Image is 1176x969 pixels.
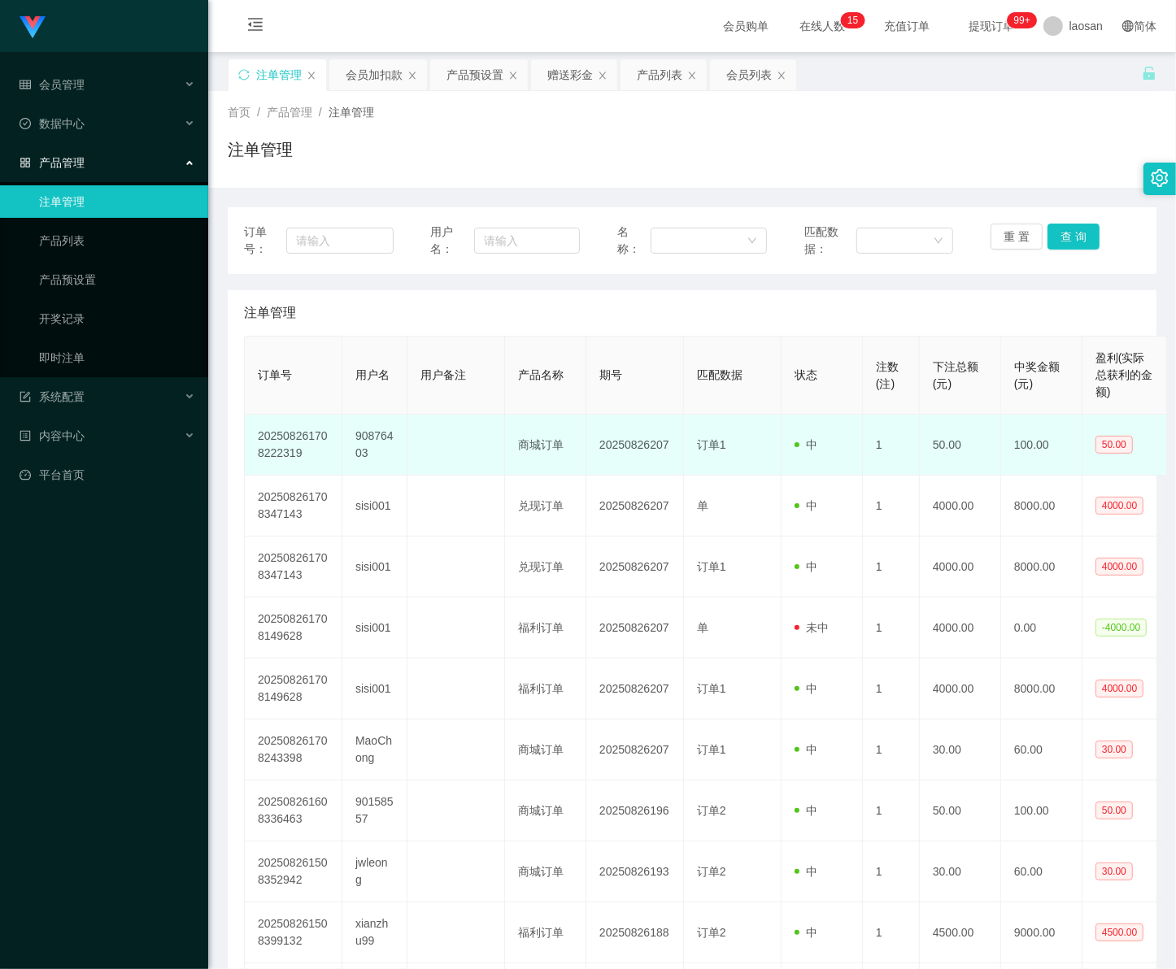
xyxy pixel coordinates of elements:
[355,368,390,381] span: 用户名
[697,682,726,695] span: 订单1
[863,476,920,537] td: 1
[933,360,978,390] span: 下注总额(元)
[1095,741,1133,758] span: 30.00
[586,415,684,476] td: 20250826207
[795,560,817,573] span: 中
[505,658,586,719] td: 福利订单
[795,368,817,381] span: 状态
[245,902,342,963] td: 202508261508399132
[586,537,684,597] td: 20250826207
[228,1,283,53] i: 图标: menu-fold
[39,263,195,296] a: 产品预设置
[599,368,622,381] span: 期号
[1001,476,1082,537] td: 8000.00
[586,902,684,963] td: 20250826188
[342,902,407,963] td: xianzhu99
[1014,360,1060,390] span: 中奖金额(元)
[1095,923,1143,941] span: 4500.00
[1001,841,1082,902] td: 60.00
[920,780,1001,841] td: 50.00
[474,228,580,254] input: 请输入
[863,780,920,841] td: 1
[637,59,682,90] div: 产品列表
[863,719,920,780] td: 1
[245,780,342,841] td: 202508261608336463
[586,841,684,902] td: 20250826193
[697,438,726,451] span: 订单1
[876,20,938,32] span: 充值订单
[446,59,503,90] div: 产品预设置
[342,597,407,658] td: sisi001
[267,106,312,119] span: 产品管理
[991,224,1043,250] button: 重 置
[1095,558,1143,576] span: 4000.00
[920,476,1001,537] td: 4000.00
[586,780,684,841] td: 20250826196
[1142,66,1156,80] i: 图标: unlock
[920,597,1001,658] td: 4000.00
[319,106,322,119] span: /
[1001,537,1082,597] td: 8000.00
[920,841,1001,902] td: 30.00
[747,236,757,247] i: 图标: down
[1095,497,1143,515] span: 4000.00
[505,841,586,902] td: 商城订单
[795,499,817,512] span: 中
[1095,680,1143,697] span: 4000.00
[960,20,1022,32] span: 提现订单
[20,16,46,39] img: logo.9652507e.png
[920,719,1001,780] td: 30.00
[863,537,920,597] td: 1
[505,597,586,658] td: 福利订单
[505,719,586,780] td: 商城订单
[20,430,31,441] i: 图标: profile
[20,458,195,491] a: 图标: dashboard平台首页
[920,415,1001,476] td: 50.00
[20,79,31,90] i: 图标: table
[697,865,726,878] span: 订单2
[920,537,1001,597] td: 4000.00
[795,926,817,939] span: 中
[795,865,817,878] span: 中
[1151,169,1169,187] i: 图标: setting
[547,59,593,90] div: 赠送彩金
[505,902,586,963] td: 福利订单
[804,224,857,258] span: 匹配数据：
[697,560,726,573] span: 订单1
[20,78,85,91] span: 会员管理
[39,185,195,218] a: 注单管理
[346,59,403,90] div: 会员加扣款
[1095,436,1133,454] span: 50.00
[1122,20,1134,32] i: 图标: global
[697,743,726,756] span: 订单1
[1001,658,1082,719] td: 8000.00
[342,658,407,719] td: sisi001
[329,106,374,119] span: 注单管理
[245,537,342,597] td: 202508261708347143
[853,12,859,28] p: 5
[1001,597,1082,658] td: 0.00
[39,302,195,335] a: 开奖记录
[20,157,31,168] i: 图标: appstore-o
[697,368,743,381] span: 匹配数据
[586,719,684,780] td: 20250826207
[256,59,302,90] div: 注单管理
[245,415,342,476] td: 202508261708222319
[847,12,853,28] p: 1
[39,341,195,374] a: 即时注单
[795,621,829,634] span: 未中
[1001,719,1082,780] td: 60.00
[342,537,407,597] td: sisi001
[920,902,1001,963] td: 4500.00
[420,368,466,381] span: 用户备注
[20,390,85,403] span: 系统配置
[795,682,817,695] span: 中
[841,12,865,28] sup: 15
[586,597,684,658] td: 20250826207
[244,224,286,258] span: 订单号：
[245,658,342,719] td: 202508261708149628
[244,303,296,323] span: 注单管理
[307,71,316,80] i: 图标: close
[697,804,726,817] span: 订单2
[20,391,31,402] i: 图标: form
